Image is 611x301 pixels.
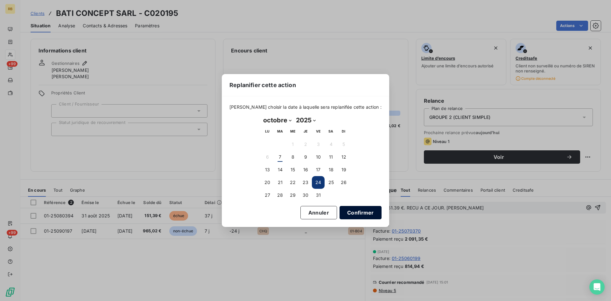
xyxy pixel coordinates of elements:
[261,151,274,163] button: 6
[325,125,337,138] th: samedi
[312,189,325,202] button: 31
[229,81,296,89] span: Replanifier cette action
[286,138,299,151] button: 1
[312,138,325,151] button: 3
[261,125,274,138] th: lundi
[299,189,312,202] button: 30
[312,163,325,176] button: 17
[261,189,274,202] button: 27
[274,163,286,176] button: 14
[299,151,312,163] button: 9
[299,138,312,151] button: 2
[274,189,286,202] button: 28
[340,206,382,219] button: Confirmer
[286,189,299,202] button: 29
[325,138,337,151] button: 4
[286,151,299,163] button: 8
[229,104,382,110] span: [PERSON_NAME] choisir la date à laquelle sera replanifée cette action :
[274,151,286,163] button: 7
[286,125,299,138] th: mercredi
[325,163,337,176] button: 18
[312,176,325,189] button: 24
[337,151,350,163] button: 12
[337,138,350,151] button: 5
[286,163,299,176] button: 15
[299,125,312,138] th: jeudi
[274,125,286,138] th: mardi
[325,176,337,189] button: 25
[325,151,337,163] button: 11
[337,125,350,138] th: dimanche
[261,176,274,189] button: 20
[300,206,337,219] button: Annuler
[261,163,274,176] button: 13
[274,176,286,189] button: 21
[337,163,350,176] button: 19
[312,151,325,163] button: 10
[299,176,312,189] button: 23
[286,176,299,189] button: 22
[337,176,350,189] button: 26
[589,279,605,295] div: Open Intercom Messenger
[299,163,312,176] button: 16
[312,125,325,138] th: vendredi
